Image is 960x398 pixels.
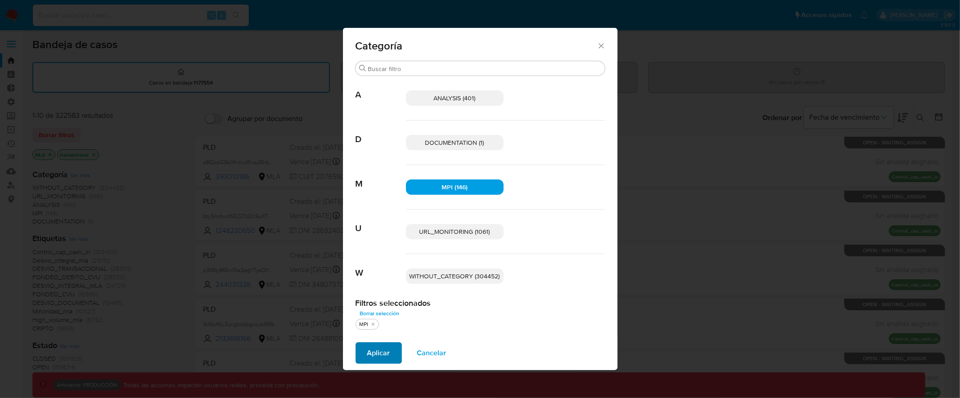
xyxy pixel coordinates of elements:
div: DOCUMENTATION (1) [406,135,504,150]
span: URL_MONITORING (1061) [419,227,490,236]
span: W [356,254,406,278]
button: Aplicar [356,342,402,364]
span: U [356,210,406,234]
span: Categoría [356,40,597,51]
div: MPI [358,321,370,328]
button: Borrar selección [356,308,404,319]
span: Borrar selección [360,309,400,318]
span: A [356,76,406,100]
span: D [356,121,406,145]
button: Cerrar [597,41,605,49]
span: M [356,165,406,189]
span: WITHOUT_CATEGORY (304452) [410,272,500,281]
span: DOCUMENTATION (1) [425,138,484,147]
div: MPI (146) [406,179,504,195]
span: Aplicar [367,343,390,363]
span: ANALYSIS (401) [434,94,476,103]
button: Buscar [359,65,366,72]
span: Cancelar [417,343,446,363]
button: Cancelar [406,342,458,364]
div: ANALYSIS (401) [406,90,504,106]
button: quitar MPI [370,321,377,328]
span: MPI (146) [442,183,468,192]
h2: Filtros seleccionados [356,298,605,308]
div: URL_MONITORING (1061) [406,224,504,239]
input: Buscar filtro [368,65,601,73]
div: WITHOUT_CATEGORY (304452) [406,268,504,284]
